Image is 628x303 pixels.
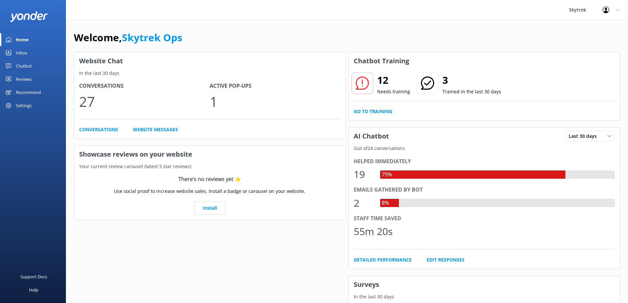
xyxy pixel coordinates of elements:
div: 8% [380,199,391,207]
div: Settings [16,99,32,112]
a: Edit Responses [427,256,464,263]
img: yonder-white-logo.png [10,11,48,22]
div: Home [16,33,29,46]
h3: Surveys [349,276,620,293]
p: Use social proof to increase website sales. Install a badge or carousel on your website. [114,188,305,195]
p: Out of 24 conversations [349,145,620,152]
h1: Welcome, [74,30,182,45]
p: 1 [210,90,340,112]
a: Skytrek Ops [122,31,182,44]
h4: Active Pop-ups [210,82,340,90]
p: Needs training [377,88,410,95]
h2: 12 [377,72,410,88]
div: There’s no reviews yet ⭐ [178,175,241,184]
div: Emails gathered by bot [354,186,615,194]
div: Support Docs [20,270,47,283]
a: Conversations [79,126,118,133]
h3: Website Chat [74,52,345,70]
h2: 3 [442,72,501,88]
div: Inbox [16,46,27,59]
a: Install [194,201,225,215]
div: Reviews [16,73,32,86]
h3: Showcase reviews on your website [74,146,345,163]
div: Recommend [16,86,41,99]
h3: AI Chatbot [349,128,394,145]
p: In the last 30 days [349,293,620,300]
div: 19 [354,167,374,182]
a: Go to Training [354,108,392,115]
p: In the last 30 days [74,70,345,77]
span: Last 30 days [569,133,601,140]
p: 27 [79,90,210,112]
h4: Conversations [79,82,210,90]
div: 79% [380,170,394,179]
a: Website Messages [133,126,178,133]
div: Helped immediately [354,157,615,166]
div: Help [29,283,38,296]
div: 55m 20s [354,224,393,239]
div: Staff time saved [354,214,615,223]
p: Trained in the last 30 days [442,88,501,95]
div: Chatbot [16,59,32,73]
a: Detailed Performance [354,256,412,263]
div: 2 [354,195,374,211]
p: Your current review carousel (latest 5 star reviews) [74,163,345,170]
h3: Chatbot Training [349,52,414,70]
